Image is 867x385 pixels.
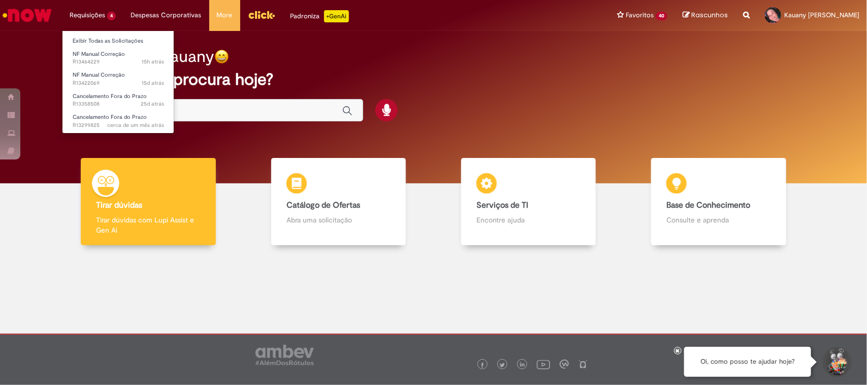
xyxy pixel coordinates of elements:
[214,49,229,64] img: happy-face.png
[434,158,624,246] a: Serviços de TI Encontre ajuda
[286,200,360,210] b: Catálogo de Ofertas
[624,158,814,246] a: Base de Conhecimento Consulte e aprenda
[255,345,314,365] img: logo_footer_ambev_rotulo_gray.png
[324,10,349,22] p: +GenAi
[73,121,164,130] span: R13299825
[579,360,588,369] img: logo_footer_naosei.png
[96,215,200,235] p: Tirar dúvidas com Lupi Assist e Gen Ai
[480,363,485,368] img: logo_footer_facebook.png
[73,92,147,100] span: Cancelamento Fora do Prazo
[217,10,233,20] span: More
[142,58,164,66] span: 15h atrás
[62,30,174,134] ul: Requisições
[62,36,174,47] a: Exibir Todas as Solicitações
[142,79,164,87] time: 15/08/2025 19:37:48
[537,358,550,371] img: logo_footer_youtube.png
[141,100,164,108] time: 06/08/2025 10:13:54
[141,100,164,108] span: 25d atrás
[62,49,174,68] a: Aberto R13464229 : NF Manual Correção
[73,113,147,121] span: Cancelamento Fora do Prazo
[142,58,164,66] time: 29/08/2025 21:36:25
[142,79,164,87] span: 15d atrás
[62,112,174,131] a: Aberto R13299825 : Cancelamento Fora do Prazo
[291,10,349,22] div: Padroniza
[107,121,164,129] time: 16/07/2025 16:24:52
[691,10,728,20] span: Rascunhos
[1,5,53,25] img: ServiceNow
[684,347,811,377] div: Oi, como posso te ajudar hoje?
[70,10,105,20] span: Requisições
[476,215,581,225] p: Encontre ajuda
[107,121,164,129] span: cerca de um mês atrás
[73,71,125,79] span: NF Manual Correção
[666,200,750,210] b: Base de Conhecimento
[560,360,569,369] img: logo_footer_workplace.png
[73,79,164,87] span: R13422069
[82,71,785,88] h2: O que você procura hoje?
[500,363,505,368] img: logo_footer_twitter.png
[62,70,174,88] a: Aberto R13422069 : NF Manual Correção
[666,215,770,225] p: Consulte e aprenda
[131,10,202,20] span: Despesas Corporativas
[286,215,391,225] p: Abra uma solicitação
[96,200,142,210] b: Tirar dúvidas
[476,200,528,210] b: Serviços de TI
[73,100,164,108] span: R13358508
[784,11,859,19] span: Kauany [PERSON_NAME]
[73,58,164,66] span: R13464229
[626,10,654,20] span: Favoritos
[62,91,174,110] a: Aberto R13358508 : Cancelamento Fora do Prazo
[656,12,667,20] span: 40
[243,158,433,246] a: Catálogo de Ofertas Abra uma solicitação
[107,12,116,20] span: 4
[53,158,243,246] a: Tirar dúvidas Tirar dúvidas com Lupi Assist e Gen Ai
[683,11,728,20] a: Rascunhos
[248,7,275,22] img: click_logo_yellow_360x200.png
[520,362,525,368] img: logo_footer_linkedin.png
[73,50,125,58] span: NF Manual Correção
[821,347,852,377] button: Iniciar Conversa de Suporte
